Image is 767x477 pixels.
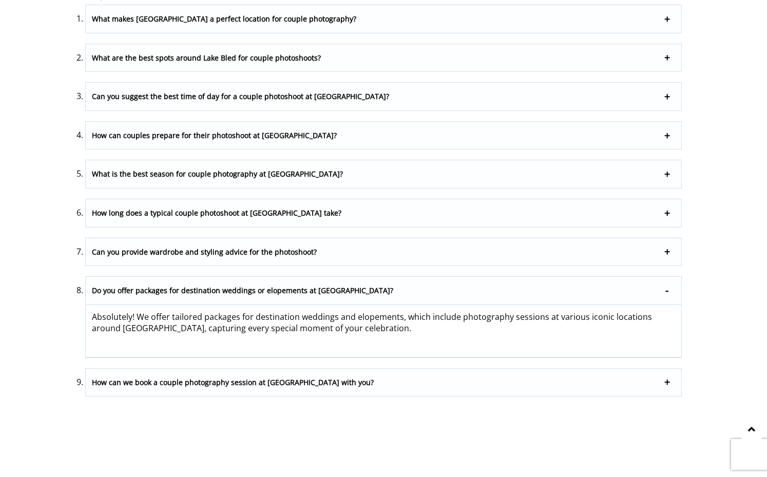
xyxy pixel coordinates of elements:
[86,199,681,227] p: How long does a typical couple photoshoot at [GEOGRAPHIC_DATA] take?
[86,5,681,33] p: What makes [GEOGRAPHIC_DATA] a perfect location for couple photography?
[86,160,681,188] p: What is the best season for couple photography at [GEOGRAPHIC_DATA]?
[92,311,675,334] p: Absolutely! We offer tailored packages for destination weddings and elopements, which include pho...
[86,369,681,396] p: How can we book a couple photography session at [GEOGRAPHIC_DATA] with you?
[86,277,681,305] p: Do you offer packages for destination weddings or elopements at [GEOGRAPHIC_DATA]?
[86,122,681,149] p: How can couples prepare for their photoshoot at [GEOGRAPHIC_DATA]?
[86,83,681,110] p: Can you suggest the best time of day for a couple photoshoot at [GEOGRAPHIC_DATA]?
[86,238,681,266] p: Can you provide wardrobe and styling advice for the photoshoot?
[86,44,681,72] p: What are the best spots around Lake Bled for couple photoshoots?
